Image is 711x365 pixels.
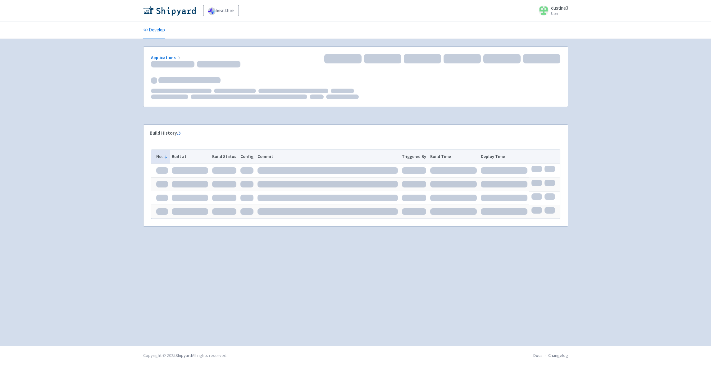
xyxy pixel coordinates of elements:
[150,130,552,137] div: Build History
[156,153,168,160] button: No.
[210,150,239,164] th: Build Status
[428,150,479,164] th: Build Time
[203,5,239,16] a: healthie
[238,150,255,164] th: Config
[170,150,210,164] th: Built at
[535,6,568,16] a: dustine3 User
[151,55,182,60] a: Applications
[533,353,543,358] a: Docs
[175,353,192,358] a: Shipyard
[143,352,227,359] div: Copyright © 2025 All rights reserved.
[143,6,196,16] img: Shipyard logo
[400,150,428,164] th: Triggered By
[551,5,568,11] span: dustine3
[255,150,400,164] th: Commit
[143,21,165,39] a: Develop
[551,12,568,16] small: User
[479,150,529,164] th: Deploy Time
[548,353,568,358] a: Changelog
